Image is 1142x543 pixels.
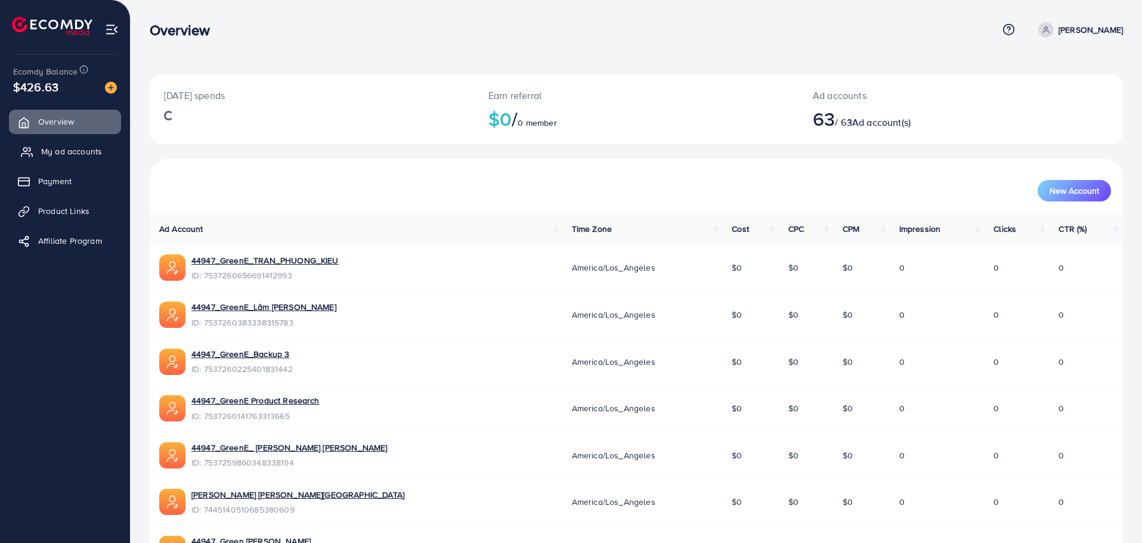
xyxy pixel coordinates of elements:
span: America/Los_Angeles [572,356,655,368]
span: 0 [1059,262,1064,274]
a: Product Links [9,199,121,223]
img: image [105,82,117,94]
span: 0 [1059,402,1064,414]
span: 0 [994,262,999,274]
span: $0 [788,262,799,274]
span: ID: 7537260141763313665 [191,410,320,422]
span: 0 [899,356,905,368]
a: 44947_GreenE_ [PERSON_NAME] [PERSON_NAME] [191,442,388,454]
a: Affiliate Program [9,229,121,253]
span: $0 [788,402,799,414]
img: ic-ads-acc.e4c84228.svg [159,255,185,281]
img: ic-ads-acc.e4c84228.svg [159,349,185,375]
a: My ad accounts [9,139,121,163]
span: $0 [788,449,799,461]
span: $0 [843,449,853,461]
p: Ad accounts [813,88,1028,103]
span: $0 [843,402,853,414]
iframe: Chat [1091,489,1133,534]
span: $0 [732,356,742,368]
span: 0 [899,496,905,508]
span: 0 [994,356,999,368]
span: Affiliate Program [38,235,102,247]
span: $0 [732,402,742,414]
span: Overview [38,116,74,128]
span: $426.63 [13,78,58,95]
span: $0 [732,449,742,461]
span: $0 [732,496,742,508]
a: 44947_GreenE_TRAN_PHUONG_KIEU [191,255,339,266]
h2: $0 [488,107,784,130]
span: ID: 7537260383338315783 [191,317,336,328]
span: Product Links [38,205,89,217]
span: / [512,105,518,132]
span: $0 [788,309,799,321]
span: Ecomdy Balance [13,66,78,77]
span: $0 [843,309,853,321]
img: menu [105,23,119,36]
p: [DATE] spends [164,88,460,103]
span: 0 [994,449,999,461]
span: $0 [843,356,853,368]
span: Impression [899,223,941,235]
span: Time Zone [572,223,612,235]
img: ic-ads-acc.e4c84228.svg [159,395,185,421]
span: Cost [732,223,749,235]
span: America/Los_Angeles [572,496,655,508]
button: New Account [1038,180,1111,201]
span: ID: 7537260656691412993 [191,269,339,281]
span: My ad accounts [41,145,102,157]
h3: Overview [150,21,219,39]
span: $0 [843,496,853,508]
span: 0 [994,402,999,414]
span: Payment [38,175,72,187]
span: Ad Account [159,223,203,235]
span: 0 [899,262,905,274]
span: ID: 7537259860348338194 [191,457,388,468]
span: 0 [899,402,905,414]
span: 0 member [518,117,556,129]
span: America/Los_Angeles [572,309,655,321]
span: CPC [788,223,804,235]
img: ic-ads-acc.e4c84228.svg [159,302,185,328]
img: ic-ads-acc.e4c84228.svg [159,489,185,515]
a: [PERSON_NAME] [PERSON_NAME][GEOGRAPHIC_DATA] [191,489,404,501]
a: Payment [9,169,121,193]
span: Ad account(s) [852,116,911,129]
span: 0 [1059,309,1064,321]
span: ID: 7537260225401831442 [191,363,293,375]
span: $0 [732,262,742,274]
span: $0 [732,309,742,321]
span: America/Los_Angeles [572,402,655,414]
span: ID: 7445140510685380609 [191,504,404,516]
span: CPM [843,223,859,235]
span: $0 [843,262,853,274]
p: Earn referral [488,88,784,103]
span: 0 [1059,496,1064,508]
span: $0 [788,496,799,508]
span: America/Los_Angeles [572,449,655,461]
span: 0 [899,309,905,321]
span: 63 [813,105,835,132]
a: 44947_GreenE_Lâm [PERSON_NAME] [191,301,336,313]
span: 0 [1059,356,1064,368]
a: 44947_GreenE Product Research [191,395,320,407]
span: CTR (%) [1059,223,1087,235]
span: New Account [1050,187,1099,195]
span: 0 [994,496,999,508]
span: America/Los_Angeles [572,262,655,274]
img: logo [12,17,92,35]
span: $0 [788,356,799,368]
a: Overview [9,110,121,134]
h2: / 63 [813,107,1028,130]
span: 0 [1059,449,1064,461]
img: ic-ads-acc.e4c84228.svg [159,442,185,468]
a: [PERSON_NAME] [1033,22,1123,38]
span: Clicks [994,223,1016,235]
span: 0 [899,449,905,461]
p: [PERSON_NAME] [1059,23,1123,37]
a: 44947_GreenE_Backup 3 [191,348,289,360]
span: 0 [994,309,999,321]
